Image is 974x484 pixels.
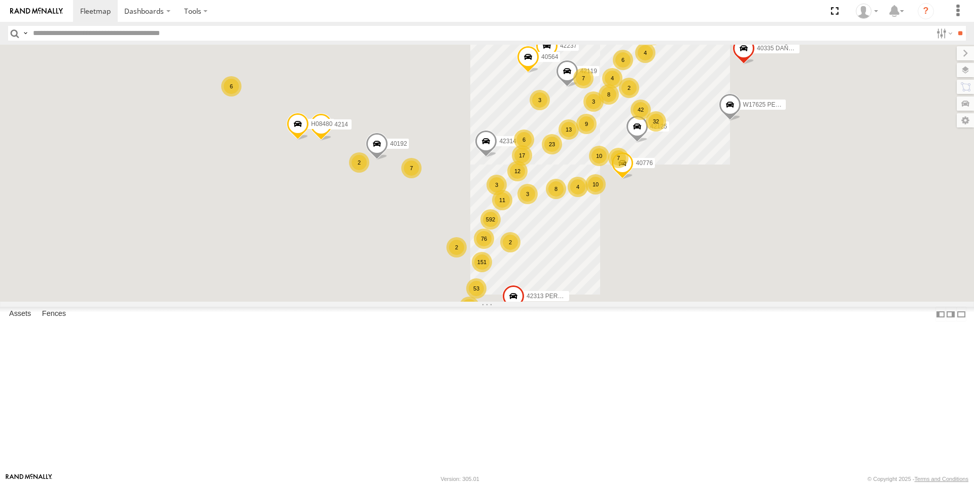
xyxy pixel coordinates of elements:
i: ? [918,3,934,19]
div: 7 [573,68,594,88]
div: 42 [631,100,651,120]
label: Search Query [21,26,29,41]
div: 9 [576,114,597,134]
div: © Copyright 2025 - [867,476,968,482]
label: Assets [4,307,36,321]
div: 3 [517,184,538,204]
div: 12 [507,161,528,181]
div: 53 [466,278,486,299]
label: Fences [37,307,71,321]
div: 3 [583,91,604,112]
div: Version: 305.01 [441,476,479,482]
div: 23 [542,134,562,154]
span: 40192 [390,140,407,147]
label: Hide Summary Table [956,307,966,321]
label: Map Settings [957,113,974,127]
div: 3 [530,90,550,110]
div: 3 [486,175,507,195]
label: Dock Summary Table to the Right [946,307,956,321]
div: 8 [599,84,619,105]
div: 4 [602,68,622,88]
span: 4214 [334,121,348,128]
span: 40564 [541,53,558,60]
div: 6 [613,50,633,70]
span: 42313 PERDIDO [527,293,573,300]
div: 6 [514,130,534,150]
div: 6 [221,76,241,96]
span: 42125 [650,123,667,131]
label: Dock Summary Table to the Left [935,307,946,321]
span: 42237 [560,42,577,49]
div: 7 [401,158,422,178]
div: 4 [635,43,655,63]
div: 8 [546,179,566,199]
span: H08480 [311,120,332,127]
div: 32 [646,111,666,132]
label: Search Filter Options [932,26,954,41]
div: 10 [585,174,606,195]
div: Miguel Cantu [852,4,882,19]
a: Visit our Website [6,474,52,484]
div: 4 [568,177,588,197]
span: 42314 [499,138,516,145]
div: 13 [559,119,579,140]
div: 11 [492,190,512,210]
span: 42119 [580,68,597,75]
div: 17 [512,145,532,166]
div: 592 [480,209,501,230]
a: Terms and Conditions [915,476,968,482]
div: 2 [349,152,369,173]
div: 2 [500,232,520,252]
div: 76 [474,229,494,249]
div: 151 [472,252,492,272]
div: 7 [608,148,629,168]
span: 40335 DAÑADO [757,45,802,52]
span: 40776 [636,159,652,167]
img: rand-logo.svg [10,8,63,15]
div: 2 [619,78,639,98]
div: 177 [459,297,479,317]
div: 2 [446,237,467,257]
span: W17625 PERDIDO [743,101,795,108]
div: 10 [589,146,609,166]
